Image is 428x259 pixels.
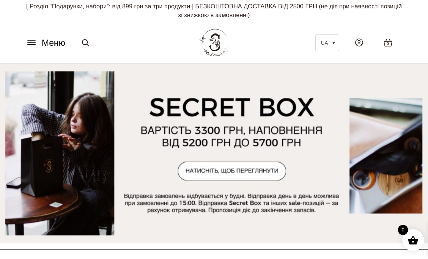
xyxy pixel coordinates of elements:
span: Меню [42,36,65,49]
a: 0 [376,31,400,54]
span: UA [321,40,328,46]
span: 0 [398,225,408,235]
img: BY SADOVSKIY [199,29,229,56]
span: 0 [387,41,389,47]
a: UA [315,34,339,51]
button: Меню [24,36,67,50]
